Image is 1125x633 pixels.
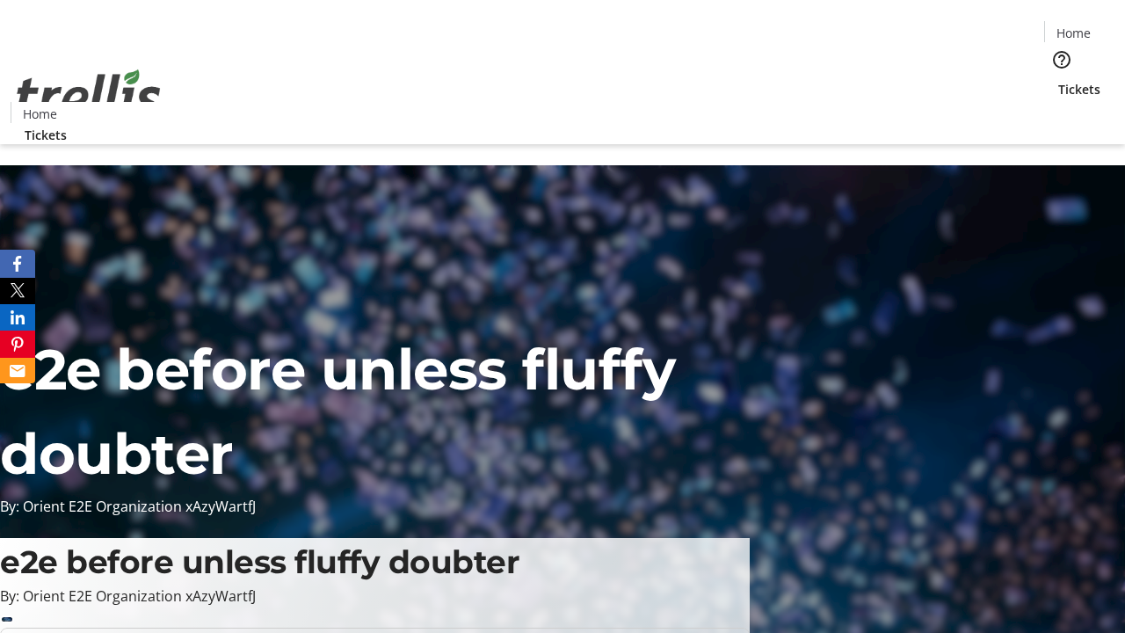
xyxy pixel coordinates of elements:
a: Home [11,105,68,123]
a: Tickets [1044,80,1114,98]
span: Tickets [1058,80,1100,98]
button: Help [1044,42,1079,77]
span: Tickets [25,126,67,144]
img: Orient E2E Organization xAzyWartfJ's Logo [11,50,167,138]
a: Home [1045,24,1101,42]
button: Cart [1044,98,1079,134]
span: Home [23,105,57,123]
a: Tickets [11,126,81,144]
span: Home [1056,24,1091,42]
